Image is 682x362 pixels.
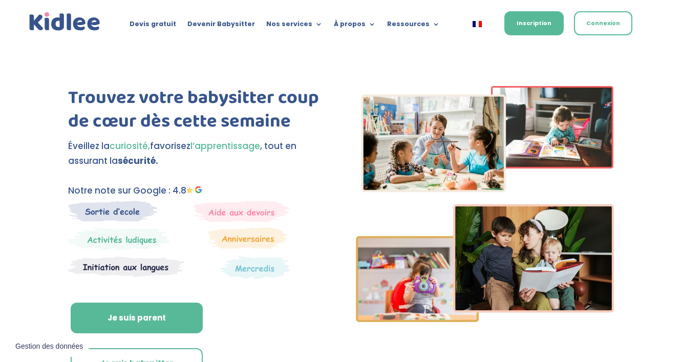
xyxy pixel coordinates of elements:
a: Ressources [387,20,440,32]
img: Sortie decole [68,201,158,222]
span: curiosité, [110,140,150,152]
img: Anniversaire [208,227,288,249]
span: Gestion des données [15,342,83,351]
a: Inscription [504,11,564,35]
a: Nos services [266,20,323,32]
img: Thematique [221,256,290,280]
p: Notre note sur Google : 4.8 [68,183,326,198]
a: Kidlee Logo [27,10,102,33]
a: Devis gratuit [130,20,176,32]
a: Je suis parent [71,303,203,333]
img: Atelier thematique [68,256,184,278]
img: logo_kidlee_bleu [27,10,102,33]
button: Gestion des données [9,336,89,357]
p: Éveillez la favorisez , tout en assurant la [68,139,326,168]
picture: Imgs-2 [356,313,613,325]
a: À propos [334,20,376,32]
img: Mercredi [68,227,169,251]
a: Connexion [574,11,632,35]
a: Devenir Babysitter [187,20,255,32]
h1: Trouvez votre babysitter coup de cœur dès cette semaine [68,86,326,139]
img: weekends [194,201,290,222]
strong: sécurité. [118,155,158,167]
img: Français [473,21,482,27]
span: l’apprentissage [190,140,260,152]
